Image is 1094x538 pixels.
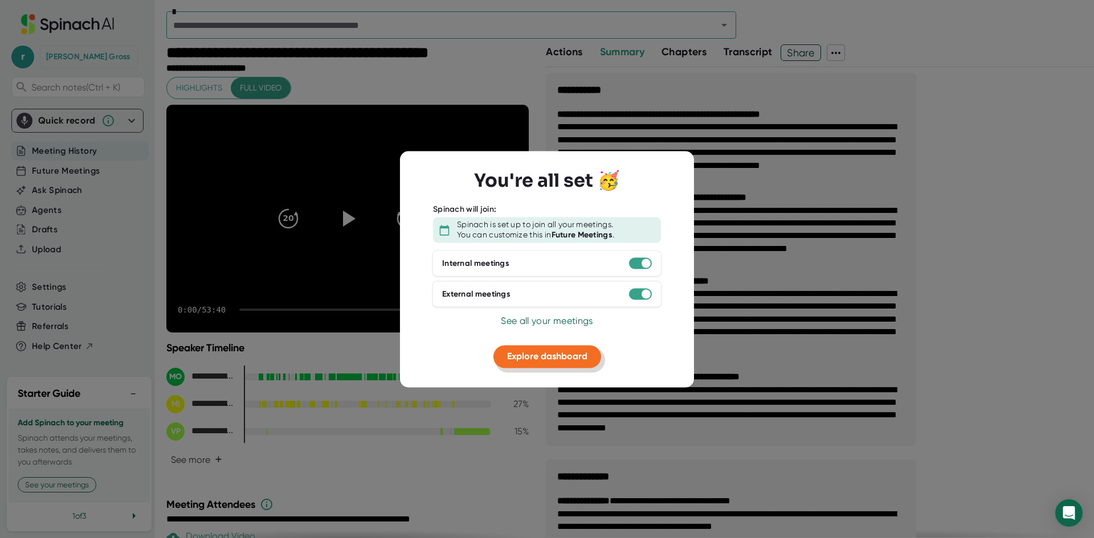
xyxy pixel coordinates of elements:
div: Spinach is set up to join all your meetings. [457,220,613,231]
h3: You're all set 🥳 [474,170,620,191]
span: Explore dashboard [507,351,587,362]
span: See all your meetings [501,316,593,327]
b: Future Meetings [552,230,613,240]
div: External meetings [442,289,511,299]
button: See all your meetings [501,315,593,328]
div: Spinach will join: [433,204,496,215]
button: Explore dashboard [493,346,601,368]
div: Open Intercom Messenger [1055,499,1083,527]
div: You can customize this in . [457,230,614,240]
div: Internal meetings [442,258,509,269]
